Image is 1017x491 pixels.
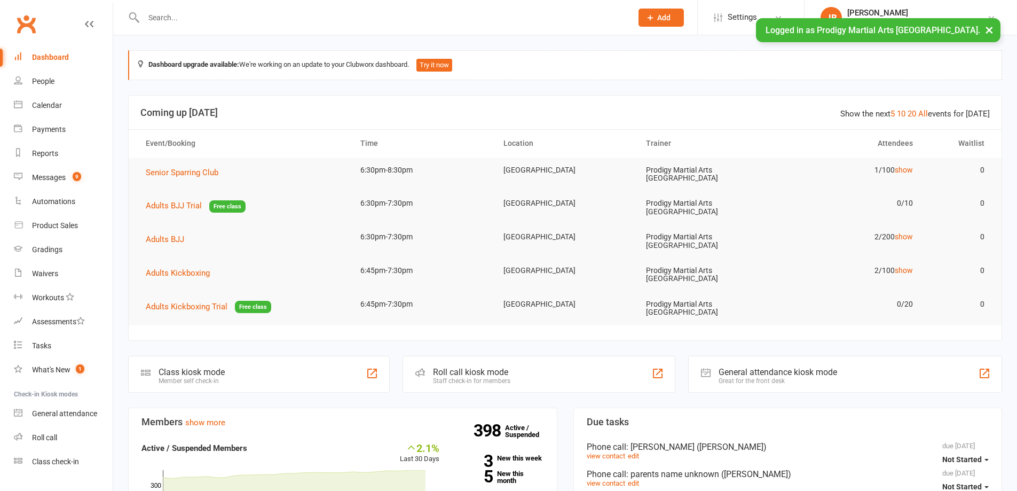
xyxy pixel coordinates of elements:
button: Adults BJJ TrialFree class [146,199,246,213]
td: Prodigy Martial Arts [GEOGRAPHIC_DATA] [636,258,779,292]
h3: Members [141,417,544,427]
a: 5 [890,109,895,119]
td: Prodigy Martial Arts [GEOGRAPHIC_DATA] [636,224,779,258]
div: Payments [32,125,66,134]
a: Product Sales [14,214,113,238]
div: We're working on an update to your Clubworx dashboard. [128,50,1002,80]
div: Phone call [587,442,989,452]
div: Automations [32,197,75,206]
div: What's New [32,365,70,374]
a: 5New this month [455,470,544,484]
button: Adults BJJ [146,233,192,246]
a: All [918,109,928,119]
td: 0 [923,224,994,250]
span: Adults BJJ [146,235,184,244]
span: Adults BJJ Trial [146,201,202,211]
div: Phone call [587,469,989,479]
td: [GEOGRAPHIC_DATA] [494,158,637,183]
td: [GEOGRAPHIC_DATA] [494,191,637,216]
div: Gradings [32,245,62,254]
th: Trainer [636,130,779,157]
div: Great for the front desk [719,377,837,385]
span: Adults Kickboxing Trial [146,302,227,311]
div: JB [821,7,842,28]
a: view contact [587,479,625,487]
th: Waitlist [923,130,994,157]
span: Not Started [942,455,982,464]
td: 6:30pm-8:30pm [351,158,494,183]
span: Settings [728,5,757,29]
div: Calendar [32,101,62,110]
button: Try it now [416,59,452,72]
a: Calendar [14,93,113,118]
th: Attendees [779,130,923,157]
td: 6:45pm-7:30pm [351,258,494,283]
strong: Active / Suspended Members [141,443,247,453]
div: Last 30 Days [400,442,439,465]
span: Not Started [942,482,982,491]
div: [PERSON_NAME] [847,8,987,18]
td: 1/100 [779,158,923,183]
td: 2/200 [779,224,923,250]
td: 0 [923,258,994,283]
div: Messages [32,173,66,182]
div: General attendance [32,409,97,418]
button: Not Started [942,450,989,469]
td: 2/100 [779,258,923,283]
a: show [895,166,913,174]
div: Dashboard [32,53,69,61]
span: Adults Kickboxing [146,268,210,278]
td: [GEOGRAPHIC_DATA] [494,258,637,283]
a: Reports [14,142,113,166]
span: : [PERSON_NAME] ([PERSON_NAME]) [626,442,767,452]
div: Waivers [32,269,58,278]
span: Logged in as Prodigy Martial Arts [GEOGRAPHIC_DATA]. [766,25,980,35]
span: 9 [73,172,81,181]
a: Roll call [14,426,113,450]
div: Member self check-in [159,377,225,385]
div: Product Sales [32,221,78,230]
td: 6:30pm-7:30pm [351,191,494,216]
a: 398Active / Suspended [505,416,552,446]
td: [GEOGRAPHIC_DATA] [494,292,637,317]
a: 20 [908,109,916,119]
strong: 398 [474,423,505,439]
td: Prodigy Martial Arts [GEOGRAPHIC_DATA] [636,191,779,224]
div: Class check-in [32,457,79,466]
span: Add [657,13,671,22]
a: Assessments [14,310,113,334]
div: Workouts [32,293,64,302]
input: Search... [140,10,625,25]
button: Add [638,9,684,27]
a: Payments [14,118,113,142]
td: Prodigy Martial Arts [GEOGRAPHIC_DATA] [636,292,779,325]
td: 0 [923,292,994,317]
a: view contact [587,452,625,460]
button: Adults Kickboxing TrialFree class [146,300,271,314]
strong: 3 [455,453,493,469]
a: Automations [14,190,113,214]
a: People [14,69,113,93]
a: Workouts [14,286,113,310]
a: Class kiosk mode [14,450,113,474]
td: 0 [923,158,994,183]
div: Roll call [32,433,57,442]
div: Prodigy Martial Arts [GEOGRAPHIC_DATA] [847,18,987,27]
a: General attendance kiosk mode [14,402,113,426]
th: Location [494,130,637,157]
h3: Coming up [DATE] [140,107,990,118]
td: [GEOGRAPHIC_DATA] [494,224,637,250]
td: 0/20 [779,292,923,317]
a: Gradings [14,238,113,262]
div: People [32,77,54,85]
a: Messages 9 [14,166,113,190]
div: Class kiosk mode [159,367,225,377]
a: edit [628,452,639,460]
a: edit [628,479,639,487]
a: show more [185,418,225,427]
h3: Due tasks [587,417,989,427]
th: Time [351,130,494,157]
span: Free class [235,301,271,313]
a: show [895,266,913,275]
a: Waivers [14,262,113,286]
